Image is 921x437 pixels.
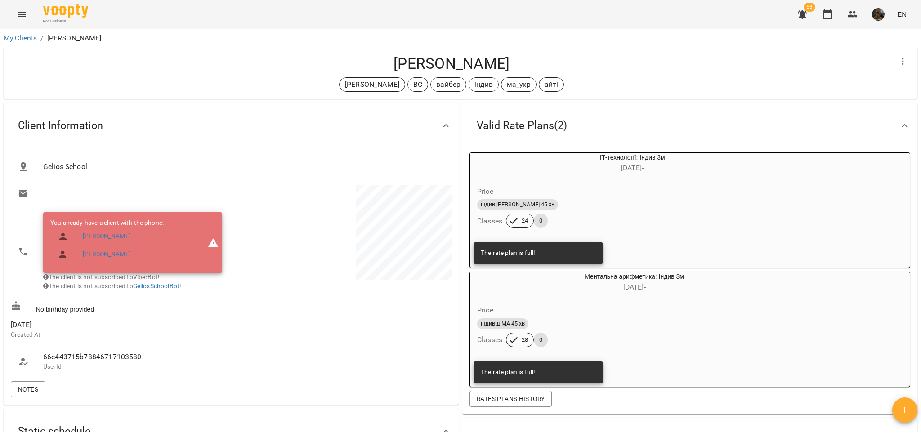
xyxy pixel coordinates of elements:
[133,282,179,290] a: GeliosSchoolBot
[477,119,567,133] span: Valid Rate Plans ( 2 )
[477,320,528,328] span: індивід МА 45 хв
[413,79,422,90] p: ВС
[43,282,181,290] span: The client is not subscribed to !
[481,364,535,380] div: The rate plan is full!
[436,79,460,90] p: вайбер
[11,54,892,73] h4: [PERSON_NAME]
[470,153,513,174] div: ІТ-технології: Індив 3м
[43,18,88,24] span: For Business
[469,77,499,92] div: індив
[897,9,907,19] span: EN
[18,119,103,133] span: Client Information
[462,103,917,149] div: Valid Rate Plans(2)
[534,336,548,344] span: 0
[43,352,222,362] span: 66e443715b78846717103580
[11,381,45,397] button: Notes
[516,336,533,344] span: 28
[516,217,533,225] span: 24
[4,33,917,44] nav: breadcrumb
[50,218,164,267] ul: You already have a client with the phone:
[4,103,459,149] div: Client Information
[894,6,910,22] button: EN
[501,77,537,92] div: ма_укр
[872,8,885,21] img: 38836d50468c905d322a6b1b27ef4d16.jpg
[9,299,231,316] div: No birthday provided
[477,304,493,317] h6: Price
[481,245,535,261] div: The rate plan is full!
[430,77,466,92] div: вайбер
[534,217,548,225] span: 0
[83,232,131,241] a: [PERSON_NAME]
[539,77,564,92] div: айті
[40,33,43,44] li: /
[470,272,756,358] button: Ментальна арифметика: Індив 3м[DATE]- Priceіндивід МА 45 хвClasses280
[11,330,229,339] p: Created At
[507,79,531,90] p: ма_укр
[470,153,751,239] button: ІТ-технології: Індив 3м[DATE]- Priceіндив [PERSON_NAME] 45 хвClasses240
[477,185,493,198] h6: Price
[4,34,37,42] a: My Clients
[469,391,552,407] button: Rates Plans History
[345,79,399,90] p: [PERSON_NAME]
[470,272,513,294] div: Ментальна арифметика: Індив 3м
[407,77,428,92] div: ВС
[11,320,229,330] span: [DATE]
[339,77,405,92] div: [PERSON_NAME]
[11,4,32,25] button: Menu
[43,4,88,18] img: Voopty Logo
[545,79,559,90] p: айті
[804,3,815,12] span: 53
[477,201,558,209] span: індив [PERSON_NAME] 45 хв
[623,283,646,291] span: [DATE] -
[43,362,222,371] p: UserId
[477,215,502,227] h6: Classes
[47,33,102,44] p: [PERSON_NAME]
[621,164,644,172] span: [DATE] -
[18,384,38,395] span: Notes
[477,393,545,404] span: Rates Plans History
[43,161,444,172] span: Gelios School
[513,153,751,174] div: ІТ-технології: Індив 3м
[474,79,493,90] p: індив
[477,334,502,346] h6: Classes
[513,272,756,294] div: Ментальна арифметика: Індив 3м
[43,273,160,281] span: The client is not subscribed to ViberBot!
[83,250,131,259] a: [PERSON_NAME]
